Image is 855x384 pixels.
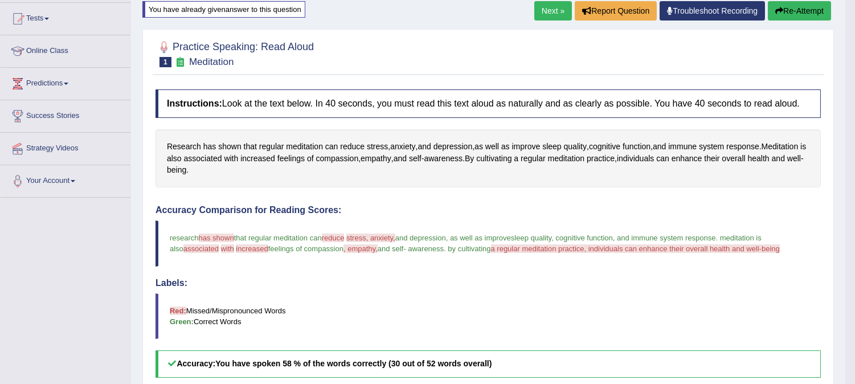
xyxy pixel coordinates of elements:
a: Next » [534,1,572,21]
blockquote: Missed/Mispronounced Words Correct Words [156,293,821,339]
b: You have spoken 58 % of the words correctly (30 out of 52 words overall) [215,359,492,368]
span: Click to see word definition [772,153,785,165]
a: Success Stories [1,100,130,129]
span: Click to see word definition [787,153,801,165]
span: , [446,234,448,242]
span: Click to see word definition [316,153,359,165]
span: , empathy, [343,244,378,253]
span: by cultivating [448,244,490,253]
button: Report Question [575,1,657,21]
span: Click to see word definition [167,153,182,165]
span: Click to see word definition [699,141,724,153]
span: stress, anxiety, [346,234,395,242]
span: Click to see word definition [474,141,483,153]
span: a regular meditation practice, individuals can enhance their overall health and well-being [491,244,780,253]
span: Click to see word definition [259,141,284,153]
span: Click to see word definition [521,153,546,165]
small: Meditation [189,56,234,67]
span: Click to see word definition [240,153,275,165]
span: sleep quality [511,234,551,242]
span: Click to see word definition [167,164,186,176]
span: Click to see word definition [465,153,474,165]
span: Click to see word definition [501,141,510,153]
span: Click to see word definition [800,141,806,153]
span: cognitive function [555,234,612,242]
span: - [403,244,406,253]
span: Click to see word definition [548,153,585,165]
h4: Labels: [156,278,821,288]
span: Click to see word definition [361,153,391,165]
span: Click to see word definition [704,153,719,165]
span: Click to see word definition [564,141,587,153]
a: Online Class [1,35,130,64]
span: and depression [395,234,446,242]
span: Click to see word definition [542,141,561,153]
b: Instructions: [167,99,222,108]
span: Click to see word definition [340,141,365,153]
span: Click to see word definition [589,141,620,153]
span: Click to see word definition [167,141,201,153]
a: Troubleshoot Recording [660,1,765,21]
div: You have already given answer to this question [142,1,305,18]
span: Click to see word definition [512,141,541,153]
span: Click to see word definition [325,141,338,153]
h4: Accuracy Comparison for Reading Scores: [156,205,821,215]
span: 1 [159,57,171,67]
span: associated [183,244,219,253]
span: has shown [199,234,234,242]
span: Click to see word definition [244,141,257,153]
span: increased [236,244,268,253]
span: Click to see word definition [485,141,499,153]
span: Click to see word definition [184,153,222,165]
span: Click to see word definition [514,153,518,165]
span: Click to see word definition [748,153,770,165]
small: Exam occurring question [174,57,186,68]
span: Click to see word definition [367,141,388,153]
span: feelings of compassion [268,244,343,253]
a: Strategy Videos [1,133,130,161]
span: , [551,234,554,242]
h2: Practice Speaking: Read Aloud [156,39,314,67]
span: with [221,244,234,253]
span: research [170,234,199,242]
span: Click to see word definition [587,153,615,165]
h4: Look at the text below. In 40 seconds, you must read this text aloud as naturally and as clearly ... [156,89,821,118]
span: Click to see word definition [653,141,666,153]
span: Click to see word definition [307,153,314,165]
span: Click to see word definition [418,141,431,153]
span: Click to see word definition [424,153,463,165]
span: awareness [408,244,444,253]
b: Red: [170,307,186,315]
a: Tests [1,3,130,31]
span: Click to see word definition [762,141,799,153]
span: Click to see word definition [433,141,473,153]
span: Click to see word definition [668,141,697,153]
span: Click to see word definition [218,141,241,153]
span: Click to see word definition [672,153,702,165]
div: , , , , , . , , - . , - . [156,129,821,187]
span: as well as improve [450,234,511,242]
span: that regular meditation can [234,234,322,242]
span: Click to see word definition [623,141,651,153]
span: Click to see word definition [224,153,238,165]
span: , [613,234,615,242]
span: Click to see word definition [656,153,669,165]
span: and immune system response [617,234,715,242]
span: Click to see word definition [726,141,759,153]
span: reduce [322,234,345,242]
a: Predictions [1,68,130,96]
span: Click to see word definition [203,141,216,153]
span: Click to see word definition [617,153,654,165]
a: Your Account [1,165,130,194]
span: Click to see word definition [476,153,512,165]
span: Click to see word definition [286,141,323,153]
b: Green: [170,317,194,326]
span: Click to see word definition [390,141,415,153]
span: Click to see word definition [722,153,745,165]
span: Click to see word definition [409,153,422,165]
h5: Accuracy: [156,350,821,377]
span: Click to see word definition [277,153,305,165]
span: . [716,234,718,242]
button: Re-Attempt [768,1,831,21]
span: and self [378,244,404,253]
